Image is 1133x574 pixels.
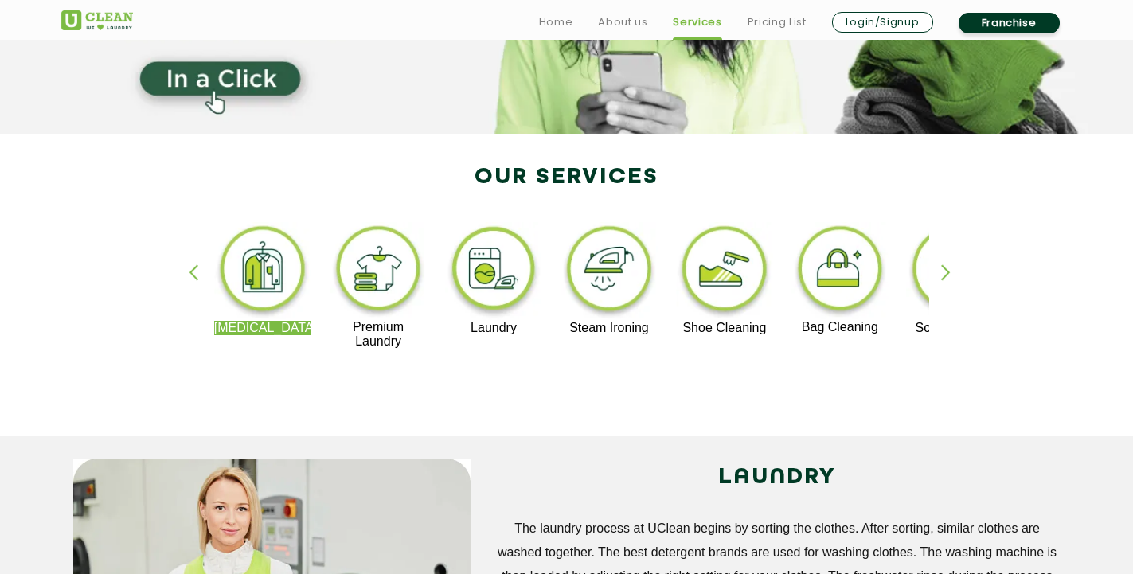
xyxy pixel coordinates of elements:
img: premium_laundry_cleaning_11zon.webp [330,222,428,320]
img: sofa_cleaning_11zon.webp [906,222,1004,321]
img: shoe_cleaning_11zon.webp [676,222,774,321]
a: About us [598,13,647,32]
a: Pricing List [748,13,807,32]
img: bag_cleaning_11zon.webp [791,222,889,320]
p: Sofa Cleaning [906,321,1004,335]
p: Bag Cleaning [791,320,889,334]
a: Franchise [959,13,1060,33]
p: Shoe Cleaning [676,321,774,335]
img: laundry_cleaning_11zon.webp [445,222,543,321]
p: Steam Ironing [561,321,658,335]
img: dry_cleaning_11zon.webp [214,222,312,321]
img: steam_ironing_11zon.webp [561,222,658,321]
p: Laundry [445,321,543,335]
img: UClean Laundry and Dry Cleaning [61,10,133,30]
p: Premium Laundry [330,320,428,349]
a: Home [539,13,573,32]
a: Services [673,13,721,32]
p: [MEDICAL_DATA] [214,321,312,335]
a: Login/Signup [832,12,933,33]
h2: LAUNDRY [494,459,1061,497]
